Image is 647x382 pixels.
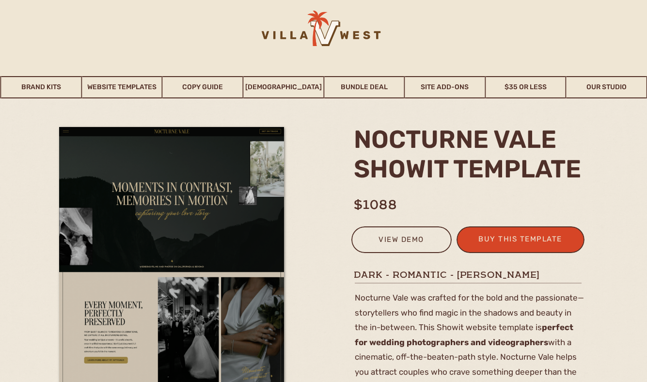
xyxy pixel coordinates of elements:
a: Copy Guide [163,76,243,98]
a: [DEMOGRAPHIC_DATA] [243,76,323,98]
a: $35 or Less [486,76,566,98]
a: view demo [358,233,445,249]
a: Bundle Deal [324,76,404,98]
h1: $1088 [354,195,432,207]
a: buy this template [473,233,568,249]
a: Our Studio [567,76,647,98]
a: Website Templates [82,76,162,98]
a: Site Add-Ons [405,76,485,98]
b: perfect for wedding photographers and videographers [355,322,573,347]
h2: nocturne vale Showit template [354,125,588,183]
a: Brand Kits [1,76,81,98]
h1: dark - romantic - [PERSON_NAME] [354,269,584,281]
